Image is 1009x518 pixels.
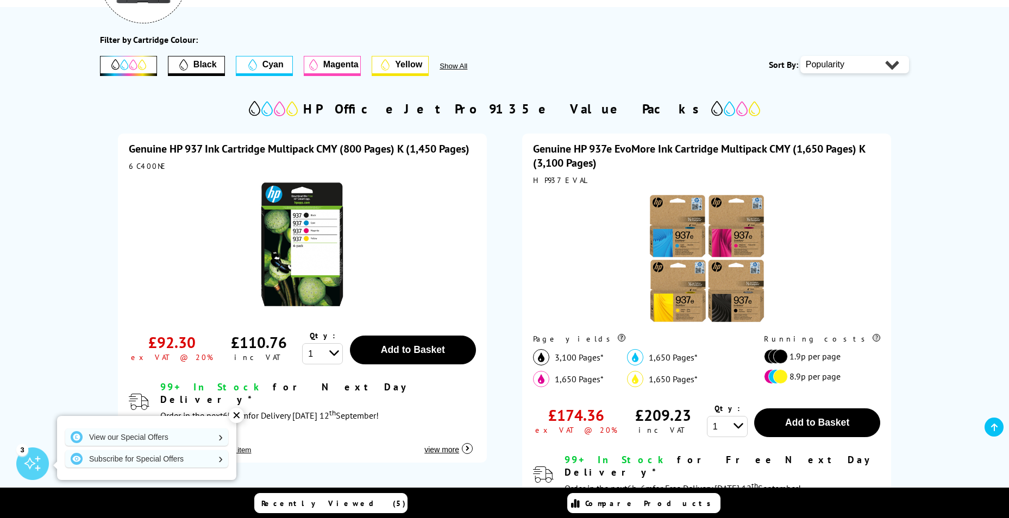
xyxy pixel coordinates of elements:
[754,408,880,437] button: Add to Basket
[168,56,225,76] button: Filter by Black
[533,371,549,387] img: magenta_icon.svg
[627,483,653,494] span: 6h, 6m
[231,332,287,352] div: £110.76
[533,349,549,365] img: black_icon.svg
[533,175,880,185] div: HP937EVAL
[649,352,698,363] span: 1,650 Pages*
[565,453,668,466] span: 99+ In Stock
[649,374,698,384] span: 1,650 Pages*
[223,410,248,421] span: 6h, 6m
[129,161,476,171] div: 6C400NE
[638,425,688,435] div: inc VAT
[234,352,284,362] div: inc VAT
[65,428,228,446] a: View our Special Offers
[129,142,469,156] a: Genuine HP 937 Ink Cartridge Multipack CMY (800 Pages) K (1,450 Pages)
[65,450,228,468] a: Subscribe for Special Offers
[148,332,196,352] div: £92.30
[627,349,643,365] img: cyan_icon.svg
[234,176,370,312] img: HP 937 Ink Cartridge Multipack CMY (800 Pages) K (1,450 Pages)
[100,34,198,45] div: Filter by Cartridge Colour:
[639,191,775,326] img: HP 937e EvoMore Ink Cartridge Multipack CMY (1,650 Pages) K (3,100 Pages)
[785,417,849,428] span: Add to Basket
[160,381,476,424] div: modal_delivery
[421,434,476,454] button: view more
[585,498,717,508] span: Compare Products
[262,60,284,70] span: Cyan
[565,483,801,494] span: Order in the next for Free Delivery [DATE] 12 September!
[535,425,617,435] div: ex VAT @ 20%
[715,403,740,413] span: Qty:
[254,493,408,513] a: Recently Viewed (5)
[424,445,459,454] span: view more
[160,381,264,393] span: 99+ In Stock
[769,59,798,70] span: Sort By:
[555,374,604,384] span: 1,650 Pages*
[236,56,293,76] button: Cyan
[329,408,336,418] sup: th
[440,62,497,70] button: Show All
[764,369,875,384] li: 8.9p per page
[533,142,865,170] a: Genuine HP 937e EvoMore Ink Cartridge Multipack CMY (1,650 Pages) K (3,100 Pages)
[555,352,604,363] span: 3,100 Pages*
[751,481,758,490] sup: th
[160,410,379,421] span: Order in the next for Delivery [DATE] 12 September!
[381,344,445,355] span: Add to Basket
[548,405,604,425] div: £174.36
[193,60,217,70] span: Black
[229,408,244,423] div: ✕
[533,334,742,344] div: Page yields
[16,444,28,456] div: 3
[565,453,875,478] span: for Free Next Day Delivery*
[372,56,429,76] button: Yellow
[627,371,643,387] img: yellow_icon.svg
[261,498,406,508] span: Recently Viewed (5)
[635,405,691,425] div: £209.23
[131,352,213,362] div: ex VAT @ 20%
[160,381,411,406] span: for Next Day Delivery*
[323,60,359,70] span: Magenta
[764,334,880,344] div: Running costs
[303,100,706,117] h2: HP OfficeJet Pro 9135e Value Packs
[764,349,875,364] li: 1.9p per page
[304,56,361,76] button: Magenta
[350,336,476,364] button: Add to Basket
[565,453,880,496] div: modal_delivery
[310,331,335,340] span: Qty:
[395,60,422,70] span: Yellow
[567,493,720,513] a: Compare Products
